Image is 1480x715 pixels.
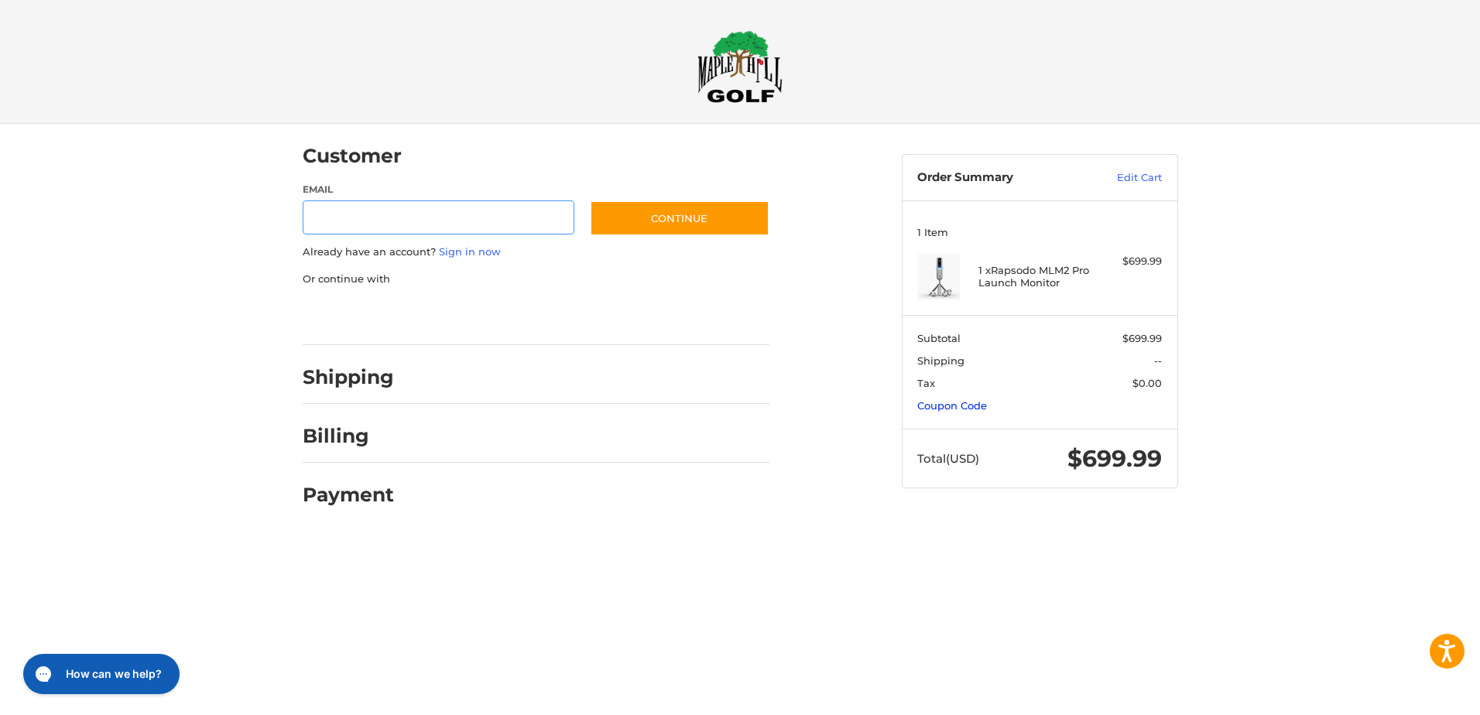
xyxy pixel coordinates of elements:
button: Continue [590,200,769,236]
div: $699.99 [1101,254,1162,269]
h2: Billing [303,424,393,448]
p: Or continue with [303,272,769,287]
span: Subtotal [917,332,961,344]
span: -- [1154,354,1162,367]
img: Maple Hill Golf [697,30,783,103]
span: Shipping [917,354,964,367]
p: Already have an account? [303,245,769,260]
label: Email [303,183,575,197]
span: $0.00 [1132,377,1162,389]
span: $699.99 [1067,444,1162,473]
iframe: PayPal-paylater [429,302,545,330]
h2: Payment [303,483,394,507]
a: Edit Cart [1084,170,1162,186]
h3: Order Summary [917,170,1084,186]
h4: 1 x Rapsodo MLM2 Pro Launch Monitor [978,264,1097,289]
span: Total (USD) [917,451,979,466]
a: Sign in now [439,245,501,258]
a: Coupon Code [917,399,987,412]
h3: 1 Item [917,226,1162,238]
iframe: PayPal-paypal [297,302,413,330]
iframe: Gorgias live chat messenger [15,648,184,700]
span: $699.99 [1122,332,1162,344]
h2: Shipping [303,365,394,389]
iframe: PayPal-venmo [560,302,676,330]
span: Tax [917,377,935,389]
h2: Customer [303,144,402,168]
